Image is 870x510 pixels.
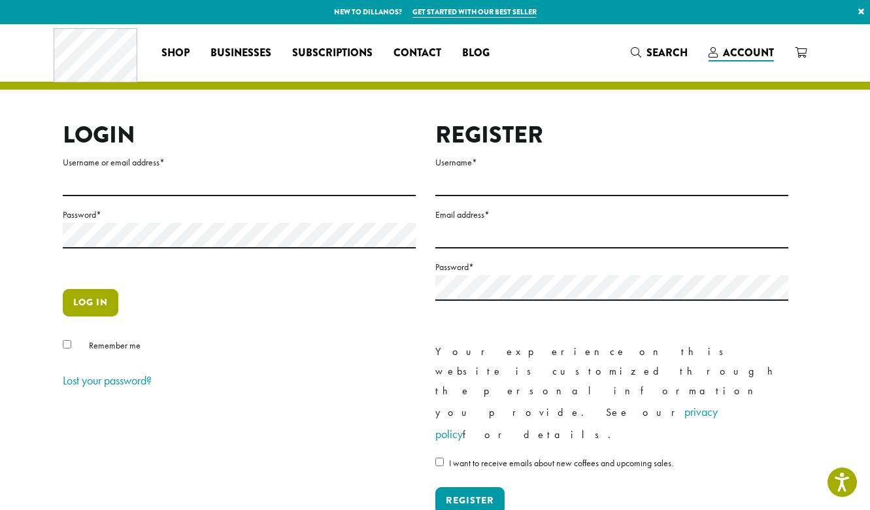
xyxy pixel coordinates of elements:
[723,45,774,60] span: Account
[435,342,788,445] p: Your experience on this website is customized through the personal information you provide. See o...
[63,121,416,149] h2: Login
[63,373,152,388] a: Lost your password?
[210,45,271,61] span: Businesses
[151,42,200,63] a: Shop
[435,259,788,275] label: Password
[435,404,718,441] a: privacy policy
[435,207,788,223] label: Email address
[435,154,788,171] label: Username
[620,42,698,63] a: Search
[292,45,373,61] span: Subscriptions
[63,289,118,316] button: Log in
[63,207,416,223] label: Password
[435,458,444,466] input: I want to receive emails about new coffees and upcoming sales.
[161,45,190,61] span: Shop
[435,121,788,149] h2: Register
[89,339,141,351] span: Remember me
[393,45,441,61] span: Contact
[646,45,688,60] span: Search
[462,45,490,61] span: Blog
[63,154,416,171] label: Username or email address
[449,457,673,469] span: I want to receive emails about new coffees and upcoming sales.
[412,7,537,18] a: Get started with our best seller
